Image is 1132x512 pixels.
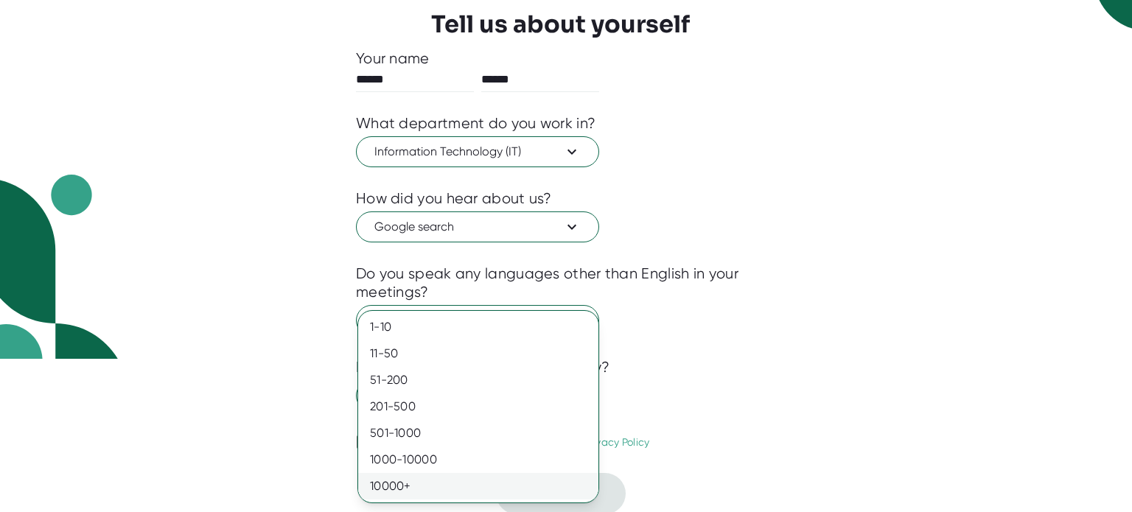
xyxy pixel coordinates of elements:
div: 10000+ [358,473,598,499]
div: 501-1000 [358,420,598,446]
div: 51-200 [358,367,598,393]
div: 201-500 [358,393,598,420]
div: 1-10 [358,314,598,340]
div: 1000-10000 [358,446,598,473]
div: 11-50 [358,340,598,367]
